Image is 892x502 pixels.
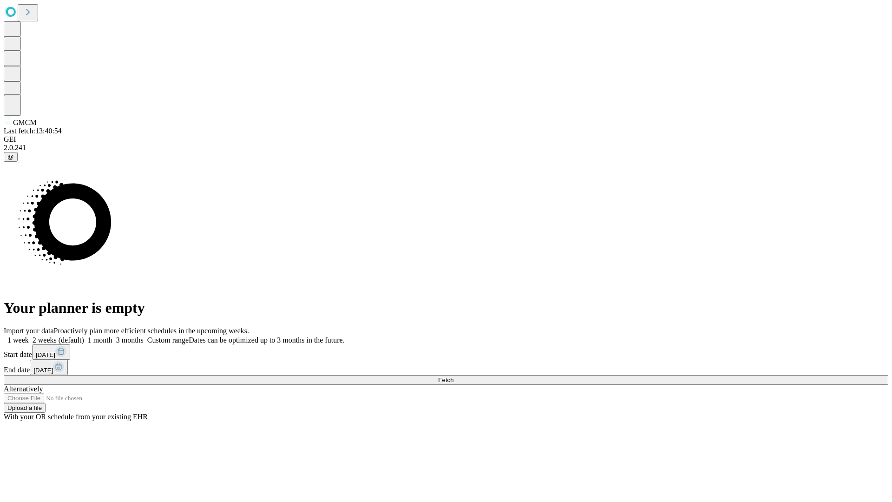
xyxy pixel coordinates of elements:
[116,336,144,344] span: 3 months
[4,344,888,360] div: Start date
[4,127,62,135] span: Last fetch: 13:40:54
[88,336,112,344] span: 1 month
[4,152,18,162] button: @
[4,135,888,144] div: GEI
[4,413,148,421] span: With your OR schedule from your existing EHR
[4,403,46,413] button: Upload a file
[4,375,888,385] button: Fetch
[438,376,453,383] span: Fetch
[36,351,55,358] span: [DATE]
[4,299,888,317] h1: Your planner is empty
[32,344,70,360] button: [DATE]
[13,119,37,126] span: GMCM
[4,385,43,393] span: Alternatively
[54,327,249,335] span: Proactively plan more efficient schedules in the upcoming weeks.
[33,336,84,344] span: 2 weeks (default)
[33,367,53,374] span: [DATE]
[147,336,189,344] span: Custom range
[4,360,888,375] div: End date
[4,327,54,335] span: Import your data
[30,360,68,375] button: [DATE]
[7,336,29,344] span: 1 week
[189,336,344,344] span: Dates can be optimized up to 3 months in the future.
[4,144,888,152] div: 2.0.241
[7,153,14,160] span: @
